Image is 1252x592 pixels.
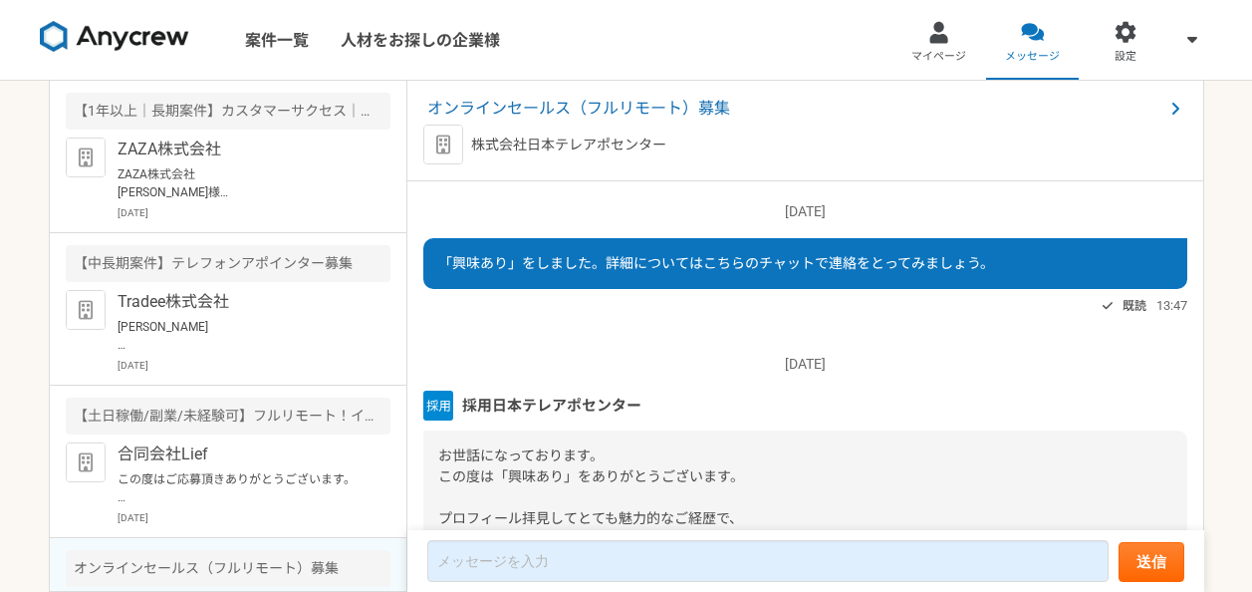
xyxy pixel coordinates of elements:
p: [DATE] [118,205,390,220]
span: 設定 [1115,49,1136,65]
div: 【土日稼働/副業/未経験可】フルリモート！インサイドセールス募集（長期案件） [66,398,390,435]
img: default_org_logo-42cde973f59100197ec2c8e796e4974ac8490bb5b08a0eb061ff975e4574aa76.png [66,290,106,330]
img: default_org_logo-42cde973f59100197ec2c8e796e4974ac8490bb5b08a0eb061ff975e4574aa76.png [423,125,463,164]
button: 送信 [1119,542,1184,582]
img: default_org_logo-42cde973f59100197ec2c8e796e4974ac8490bb5b08a0eb061ff975e4574aa76.png [66,443,106,482]
span: オンラインセールス（フルリモート）募集 [427,97,1163,121]
p: ZAZA株式会社 [118,138,364,161]
p: この度はご応募頂きありがとうございます。 採用担当の[PERSON_NAME]と申します。 面接に進むにあたり、下記の内容を頂きたいです。 よろしくお願いいたします。 ⑴お名前/読み方 ⑵年齢 ... [118,470,364,506]
p: 株式会社日本テレアポセンター [471,135,666,155]
span: メッセージ [1005,49,1060,65]
span: 13:47 [1156,296,1187,315]
div: 【中長期案件】テレフォンアポインター募集 [66,245,390,282]
p: [DATE] [118,510,390,525]
p: [PERSON_NAME] お世話になっております。 ご連絡ありがとうございます。 それでは[DATE]10:00〜でお願いいたします。 当日、お時間になりましたら下記URLよりご入室をお願いい... [118,318,364,354]
span: マイページ [911,49,966,65]
p: [DATE] [118,358,390,373]
div: 【1年以上｜長期案件】カスタマーサクセス｜法人営業経験1年〜｜フルリモ◎ [66,93,390,130]
div: オンラインセールス（フルリモート）募集 [66,550,390,587]
span: お世話になっております。 この度は「興味あり」をありがとうございます。 プロフィール拝見してとても魅力的なご経歴で、 ぜひ一度、弊社面談をお願いできないでしょうか？ [438,447,759,547]
img: unnamed.png [423,391,453,421]
span: 採用日本テレアポセンター [462,395,641,417]
p: ZAZA株式会社 [PERSON_NAME]様 お世話になっております。 ご連絡いただきありがとうございます。 本日26日(火)19時よりよろしくお願いいたします。 [118,165,364,201]
span: 既読 [1123,294,1146,318]
img: default_org_logo-42cde973f59100197ec2c8e796e4974ac8490bb5b08a0eb061ff975e4574aa76.png [66,138,106,177]
p: 合同会社Lief [118,443,364,466]
p: [DATE] [423,201,1187,222]
p: Tradee株式会社 [118,290,364,314]
span: 「興味あり」をしました。詳細についてはこちらのチャットで連絡をとってみましょう。 [438,255,994,271]
p: [DATE] [423,354,1187,375]
img: 8DqYSo04kwAAAAASUVORK5CYII= [40,21,189,53]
